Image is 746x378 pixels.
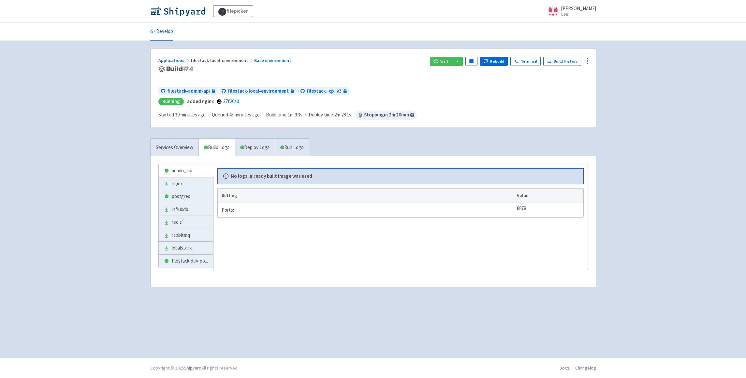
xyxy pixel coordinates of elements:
a: filestack_cp_v3 [298,87,349,96]
span: filestack-local-environment [228,87,289,95]
span: [PERSON_NAME] [561,5,596,11]
button: Pause [465,57,477,66]
a: influxdb [159,203,213,216]
a: filepicker [213,5,254,17]
a: filestack-local-environment [219,87,297,96]
span: Started [158,112,206,118]
a: [PERSON_NAME] User [544,6,596,16]
a: Build History [543,57,581,66]
a: redis [159,216,213,229]
span: 1m 9.3s [288,111,302,119]
a: Build Logs [199,139,235,157]
span: filestack-dev-po ... [172,257,208,265]
a: Run Logs [275,139,309,157]
span: filestack-local-environment [191,57,254,63]
th: Setting [218,189,515,203]
td: Ports: [218,203,515,217]
span: 2m 28.1s [334,111,351,119]
strong: added nginx [187,98,214,104]
div: Copyright © 2025 All rights reserved. [150,365,239,371]
b: No logs: already built image was used [231,173,312,180]
a: Docs [560,365,569,371]
span: Build time [266,111,286,119]
span: Deploy time [309,111,333,119]
button: Rebuild [480,57,508,66]
a: Shipyard [184,365,201,371]
span: Stopping in 2 hr 20 min [355,111,417,120]
time: 43 minutes ago [229,112,260,118]
time: 39 minutes ago [175,112,206,118]
span: Build [166,65,194,73]
a: localstack [159,242,213,254]
a: filestack-admin-api [158,87,218,96]
a: Develop [150,23,173,41]
a: Changelog [575,365,596,371]
a: Applications [158,57,191,63]
a: postgres [159,190,213,203]
img: Shipyard logo [150,6,205,16]
div: Running [158,98,184,105]
th: Value [515,189,583,203]
a: Terminal [510,57,541,66]
small: User [561,12,596,16]
span: # 4 [183,64,194,73]
span: Visit [440,59,449,64]
a: Services Overview [151,139,198,157]
span: filestack_cp_v3 [307,87,342,95]
a: Base environment [254,57,292,63]
a: Visit [430,57,452,66]
a: Deploy Logs [235,139,275,157]
a: nginx [159,177,213,190]
a: rabbitmq [159,229,213,242]
span: Queued [212,112,260,118]
a: 37f20ad [223,98,239,104]
a: admin_api [159,164,213,177]
span: filestack-admin-api [167,87,210,95]
a: filestack-dev-po... [159,255,213,267]
td: 8878 [515,203,583,217]
div: · · · [158,111,417,120]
